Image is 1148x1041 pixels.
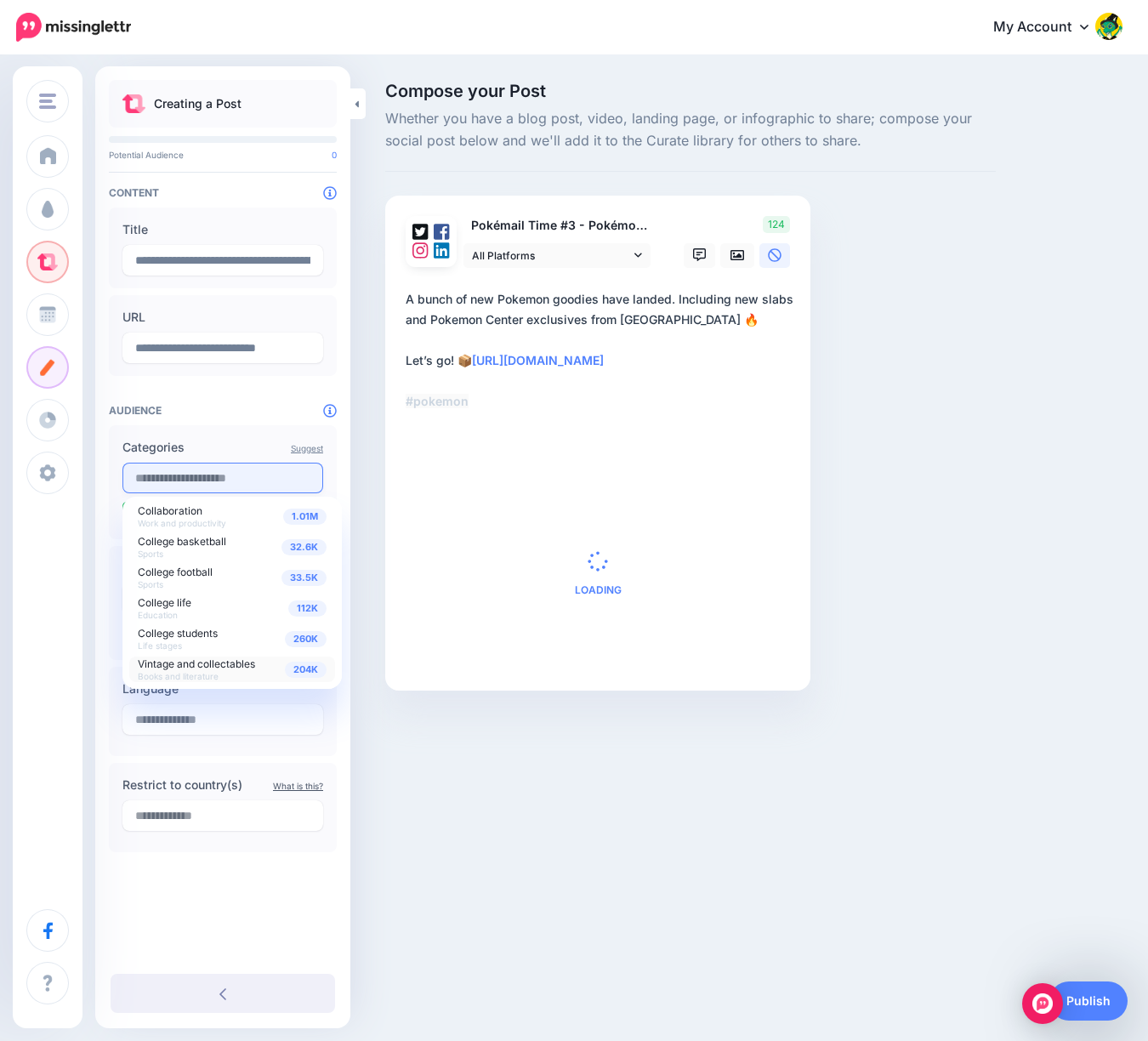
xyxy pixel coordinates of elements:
img: Missinglettr [16,13,131,42]
a: Publish [1049,981,1128,1021]
label: Language [122,679,323,699]
a: All Platforms [463,243,651,268]
span: College students [138,627,218,640]
a: 1.01M Collaboration Work and productivity [129,503,335,529]
a: 112K College life Education [129,595,335,621]
a: 260K College students Life stages [129,626,335,651]
span: Sports [138,579,163,589]
label: Restrict to country(s) [122,775,323,795]
span: 1.01M [283,509,327,525]
span: 204K [285,662,327,678]
p: Potential Audience [109,150,337,160]
span: All Platforms [472,247,630,265]
span: 112K [288,600,327,617]
img: menu.png [39,94,56,109]
span: College football [138,566,213,578]
a: 204K Vintage and collectables Books and literature [129,657,335,682]
div: Loading [575,551,622,595]
span: Vintage and collectables [138,657,255,670]
h4: Content [109,186,337,199]
div: Open Intercom Messenger [1022,983,1063,1024]
span: Sports [138,549,163,559]
span: 32.6K [281,539,327,555]
span: College basketball [138,535,226,548]
span: Education [138,610,178,620]
a: What is this? [273,781,323,791]
label: Title [122,219,323,240]
a: 32.6K College basketball Sports [129,534,335,560]
span: 33.5K [281,570,327,586]
label: URL [122,307,323,327]
label: Categories [122,437,323,458]
span: Work and productivity [138,518,226,528]
h4: Audience [109,404,337,417]
span: 124 [763,216,790,233]
p: Pokémail Time #3 - Pokémon Center Exclusives From [GEOGRAPHIC_DATA] [463,216,652,236]
p: Creating a Post [154,94,242,114]
span: Collaboration [138,504,202,517]
span: Life stages [138,640,182,651]
img: curate.png [122,94,145,113]
a: Suggest [291,443,323,453]
div: A bunch of new Pokemon goodies have landed. Including new slabs and Pokemon Center exclusives fro... [406,289,797,412]
span: College life [138,596,191,609]
span: 0 [332,150,337,160]
span: Compose your Post [385,82,996,100]
a: My Account [976,7,1122,48]
a: 33.5K College football Sports [129,565,335,590]
span: Books and literature [138,671,219,681]
span: 260K [285,631,327,647]
span: Whether you have a blog post, video, landing page, or infographic to share; compose your social p... [385,108,996,152]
